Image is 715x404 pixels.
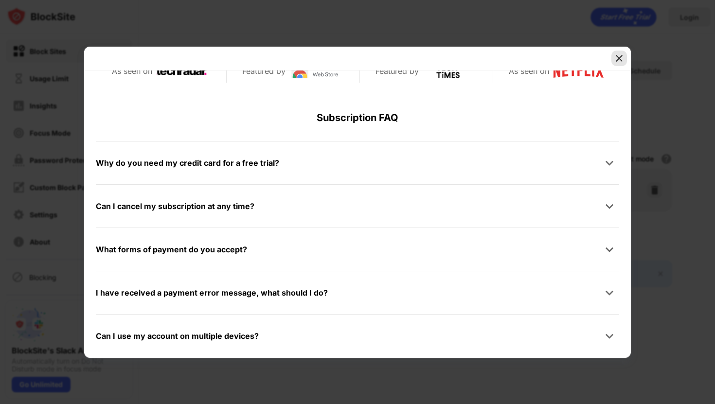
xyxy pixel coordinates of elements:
[96,199,254,213] div: Can I cancel my subscription at any time?
[96,156,279,170] div: Why do you need my credit card for a free trial?
[289,64,340,78] img: chrome-web-store-logo
[96,329,259,343] div: Can I use my account on multiple devices?
[96,94,619,141] div: Subscription FAQ
[156,64,207,78] img: techradar
[423,64,473,78] img: tech-times
[96,243,247,257] div: What forms of payment do you accept?
[96,286,328,300] div: I have received a payment error message, what should I do?
[509,64,549,78] div: As seen on
[375,64,419,78] div: Featured by
[553,64,604,78] img: netflix-logo
[242,64,286,78] div: Featured by
[112,64,152,78] div: As seen on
